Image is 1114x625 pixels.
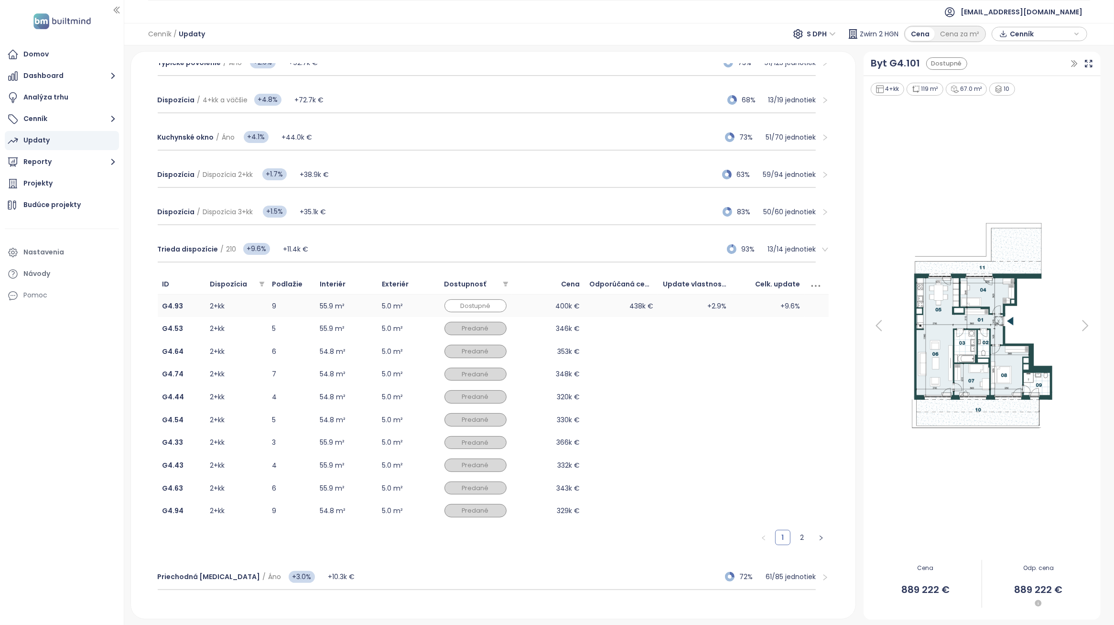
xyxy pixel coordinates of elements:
[23,199,81,211] div: Budúce projekty
[243,243,270,255] span: +9.6%
[272,279,303,289] span: Podlažie
[315,499,378,522] td: 54.8 m²
[382,279,409,289] span: Exteriér
[768,95,816,105] p: 13 / 19 jednotiek
[289,571,315,583] span: +3.0%
[23,48,49,60] div: Domov
[813,530,829,545] li: Nasledujúca strana
[205,499,268,522] td: 2+kk
[197,95,201,105] span: /
[739,571,760,582] span: 72%
[205,408,268,431] td: 2+kk
[158,132,214,142] span: Kuchynské okno
[741,244,762,254] span: 93%
[511,499,585,522] td: 329k €
[444,345,507,358] div: Predané
[378,454,440,477] td: 5.0 m²
[300,170,329,179] span: +38.9k €
[158,244,218,254] span: Trieda dispozície
[378,499,440,522] td: 5.0 m²
[315,431,378,454] td: 55.9 m²
[315,454,378,477] td: 55.9 m²
[444,368,507,381] div: Predané
[263,206,287,218] span: +1.5%
[268,454,315,477] td: 4
[148,25,172,43] span: Cenník
[23,246,64,258] div: Nastavenia
[205,477,268,500] td: 2+kk
[5,264,119,284] a: Návody
[158,274,205,295] th: ID
[205,363,268,386] td: 2+kk
[179,25,205,43] span: Updaty
[173,25,177,43] span: /
[158,95,195,105] span: Dispozícia
[906,27,935,41] div: Cena
[511,340,585,363] td: 353k €
[378,431,440,454] td: 5.0 m²
[763,169,816,180] p: 59 / 94 jednotiek
[205,340,268,363] td: 2+kk
[197,207,201,217] span: /
[378,477,440,500] td: 5.0 m²
[162,347,184,356] a: G4.64
[5,196,119,215] a: Budúce projekty
[162,483,184,493] a: G4.63
[795,530,809,545] a: 2
[244,131,269,143] span: +4.1%
[5,131,119,150] a: Updaty
[205,454,268,477] td: 2+kk
[737,207,758,217] span: 83%
[227,244,237,254] span: 210
[262,168,287,180] span: +1.7%
[162,392,184,402] a: G4.44
[444,436,507,450] div: Predané
[501,277,510,291] span: filter
[511,363,585,386] td: 348k €
[935,27,984,41] div: Cena za m²
[5,110,119,129] button: Cenník
[162,506,184,515] a: G4.94
[794,530,810,545] li: 2
[162,438,184,447] a: G4.33
[511,317,585,340] td: 346k €
[780,301,800,311] span: +9.6%
[5,153,119,172] button: Reporty
[776,530,790,545] a: 1
[315,340,378,363] td: 54.8 m²
[216,132,220,142] span: /
[268,317,315,340] td: 5
[822,171,829,178] span: right
[269,572,281,581] span: Áno
[268,295,315,318] td: 9
[315,317,378,340] td: 55.9 m²
[926,57,967,70] div: Dostupné
[162,369,184,379] b: G4.74
[871,56,920,71] div: Byt G4.101
[589,279,654,289] span: Odporúčaná cena
[869,564,982,573] span: Cena
[158,170,195,179] span: Dispozícia
[378,295,440,318] td: 5.0 m²
[162,279,201,289] span: ID
[997,27,1082,41] div: button
[328,572,355,581] span: +10.3k €
[768,244,816,254] p: 13 / 14 jednotiek
[982,582,1094,597] span: 889 222 €
[268,431,315,454] td: 3
[989,83,1015,96] div: 10
[162,461,184,470] a: G4.43
[5,66,119,86] button: Dashboard
[869,582,982,597] span: 889 222 €
[162,301,184,311] a: G4.93
[663,279,727,289] span: Update vlastnosti
[158,207,195,217] span: Dispozícia
[658,295,732,318] td: +2.9%
[739,132,760,143] span: 73%
[158,572,260,581] span: Priechodná [MEDICAL_DATA]
[268,499,315,522] td: 9
[511,408,585,431] td: 330k €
